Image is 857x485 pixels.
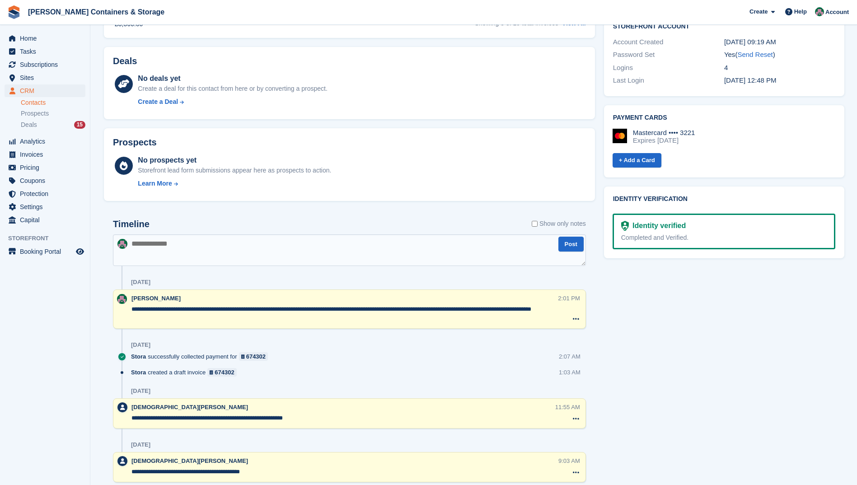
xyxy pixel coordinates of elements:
[558,457,580,465] div: 9:03 AM
[559,368,581,377] div: 1:03 AM
[613,75,724,86] div: Last Login
[138,97,327,107] a: Create a Deal
[613,63,724,73] div: Logins
[20,32,74,45] span: Home
[21,121,37,129] span: Deals
[131,279,150,286] div: [DATE]
[5,187,85,200] a: menu
[113,137,157,148] h2: Prospects
[7,5,21,19] img: stora-icon-8386f47178a22dfd0bd8f6a31ec36ba5ce8667c1dd55bd0f319d3a0aa187defe.svg
[613,196,835,203] h2: Identity verification
[20,45,74,58] span: Tasks
[749,7,768,16] span: Create
[207,368,237,377] a: 674302
[621,221,629,231] img: Identity Verification Ready
[113,56,137,66] h2: Deals
[21,109,85,118] a: Prospects
[20,58,74,71] span: Subscriptions
[794,7,807,16] span: Help
[131,441,150,448] div: [DATE]
[633,136,695,145] div: Expires [DATE]
[5,135,85,148] a: menu
[5,245,85,258] a: menu
[131,404,248,410] span: [DEMOGRAPHIC_DATA][PERSON_NAME]
[20,201,74,213] span: Settings
[20,174,74,187] span: Coupons
[629,220,686,231] div: Identity verified
[131,368,146,377] span: Stora
[20,245,74,258] span: Booking Portal
[20,161,74,174] span: Pricing
[20,135,74,148] span: Analytics
[532,219,586,229] label: Show only notes
[613,37,724,47] div: Account Created
[724,63,835,73] div: 4
[21,109,49,118] span: Prospects
[75,246,85,257] a: Preview store
[138,97,178,107] div: Create a Deal
[8,234,90,243] span: Storefront
[5,71,85,84] a: menu
[113,219,150,229] h2: Timeline
[532,219,538,229] input: Show only notes
[825,8,849,17] span: Account
[5,161,85,174] a: menu
[558,237,584,252] button: Post
[20,187,74,200] span: Protection
[131,295,181,302] span: [PERSON_NAME]
[5,214,85,226] a: menu
[555,403,580,411] div: 11:55 AM
[117,294,127,304] img: Julia Marcham
[131,457,248,464] span: [DEMOGRAPHIC_DATA][PERSON_NAME]
[131,352,146,361] span: Stora
[24,5,168,19] a: [PERSON_NAME] Containers & Storage
[735,51,775,58] span: ( )
[613,50,724,60] div: Password Set
[5,174,85,187] a: menu
[5,84,85,97] a: menu
[131,368,241,377] div: created a draft invoice
[215,368,234,377] div: 674302
[724,37,835,47] div: [DATE] 09:19 AM
[138,155,331,166] div: No prospects yet
[613,114,835,121] h2: Payment cards
[621,233,827,242] div: Completed and Verified.
[20,71,74,84] span: Sites
[131,341,150,349] div: [DATE]
[562,19,586,27] a: View All
[558,294,580,303] div: 2:01 PM
[613,153,661,168] a: + Add a Card
[5,58,85,71] a: menu
[21,98,85,107] a: Contacts
[815,7,824,16] img: Julia Marcham
[737,51,773,58] a: Send Reset
[138,84,327,93] div: Create a deal for this contact from here or by converting a prospect.
[613,21,835,30] h2: Storefront Account
[20,148,74,161] span: Invoices
[131,352,272,361] div: successfully collected payment for
[239,352,268,361] a: 674302
[138,179,172,188] div: Learn More
[5,201,85,213] a: menu
[613,129,627,143] img: Mastercard Logo
[131,387,150,395] div: [DATE]
[138,73,327,84] div: No deals yet
[246,352,266,361] div: 674302
[5,45,85,58] a: menu
[559,352,581,361] div: 2:07 AM
[724,76,777,84] time: 2024-01-09 12:48:21 UTC
[117,239,127,249] img: Julia Marcham
[138,166,331,175] div: Storefront lead form submissions appear here as prospects to action.
[138,179,331,188] a: Learn More
[633,129,695,137] div: Mastercard •••• 3221
[5,148,85,161] a: menu
[20,214,74,226] span: Capital
[74,121,85,129] div: 15
[475,19,558,27] span: Showing 5 of 19 total invoices
[5,32,85,45] a: menu
[21,120,85,130] a: Deals 15
[724,50,835,60] div: Yes
[20,84,74,97] span: CRM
